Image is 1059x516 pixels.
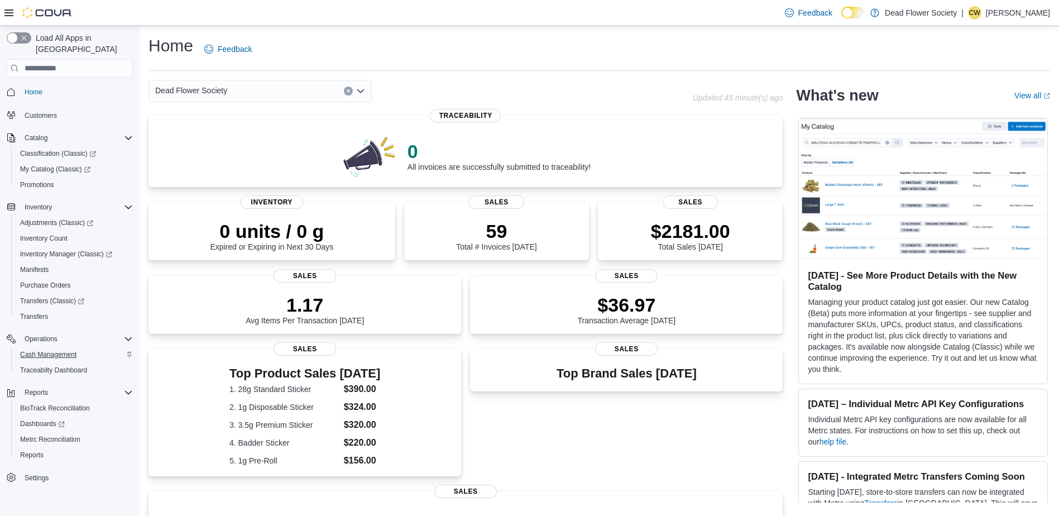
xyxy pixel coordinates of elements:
nav: Complex example [7,79,133,515]
a: Feedback [780,2,837,24]
button: Catalog [20,131,52,145]
p: $2181.00 [651,220,730,242]
svg: External link [1043,93,1050,99]
span: Classification (Classic) [20,149,96,158]
button: Inventory [20,200,56,214]
span: Inventory Manager (Classic) [20,250,112,259]
p: 0 units / 0 g [210,220,333,242]
span: Inventory Manager (Classic) [16,247,133,261]
dd: $324.00 [344,400,381,414]
img: 0 [341,133,399,178]
button: Operations [2,331,137,347]
dt: 4. Badder Sticker [229,437,339,448]
button: Operations [20,332,62,346]
span: Reports [16,448,133,462]
button: Home [2,84,137,100]
span: Home [25,88,42,97]
h3: Top Brand Sales [DATE] [557,367,697,380]
a: help file [820,437,846,446]
span: Dark Mode [841,18,842,19]
input: Dark Mode [841,7,865,18]
div: Transaction Average [DATE] [578,294,676,325]
dd: $220.00 [344,436,381,450]
a: Traceabilty Dashboard [16,364,92,377]
a: Home [20,85,47,99]
dd: $156.00 [344,454,381,467]
span: Load All Apps in [GEOGRAPHIC_DATA] [31,32,133,55]
button: Customers [2,107,137,123]
div: Charles Wampler [968,6,981,20]
span: Sales [595,269,658,283]
a: Adjustments (Classic) [11,215,137,231]
span: Inventory Count [16,232,133,245]
a: Customers [20,109,61,122]
span: Traceability [430,109,501,122]
h2: What's new [796,87,878,104]
button: Reports [2,385,137,400]
dt: 3. 3.5g Premium Sticker [229,419,339,431]
a: Inventory Manager (Classic) [11,246,137,262]
button: Reports [20,386,52,399]
span: Sales [274,269,336,283]
button: Catalog [2,130,137,146]
span: Manifests [16,263,133,276]
span: Feedback [218,44,252,55]
span: Reports [20,451,44,460]
button: Inventory Count [11,231,137,246]
span: Customers [20,108,133,122]
h3: Top Product Sales [DATE] [229,367,380,380]
dd: $320.00 [344,418,381,432]
span: Sales [663,195,718,209]
span: Home [20,85,133,99]
a: Classification (Classic) [16,147,100,160]
a: Classification (Classic) [11,146,137,161]
div: Avg Items Per Transaction [DATE] [246,294,364,325]
a: Adjustments (Classic) [16,216,98,230]
a: Transfers [865,499,898,508]
span: Inventory [25,203,52,212]
span: BioTrack Reconciliation [16,402,133,415]
span: CW [969,6,980,20]
a: Transfers [16,310,52,323]
p: 0 [408,140,591,163]
button: Purchase Orders [11,278,137,293]
button: Traceabilty Dashboard [11,362,137,378]
span: Dashboards [20,419,65,428]
span: Traceabilty Dashboard [16,364,133,377]
span: Promotions [16,178,133,192]
dt: 1. 28g Standard Sticker [229,384,339,395]
span: Cash Management [16,348,133,361]
dd: $390.00 [344,383,381,396]
a: Feedback [200,38,256,60]
h3: [DATE] – Individual Metrc API Key Configurations [808,398,1038,409]
h3: [DATE] - See More Product Details with the New Catalog [808,270,1038,292]
button: Metrc Reconciliation [11,432,137,447]
a: Transfers (Classic) [11,293,137,309]
p: Individual Metrc API key configurations are now available for all Metrc states. For instructions ... [808,414,1038,447]
span: Settings [20,471,133,485]
span: BioTrack Reconciliation [20,404,90,413]
span: Manifests [20,265,49,274]
span: My Catalog (Classic) [20,165,90,174]
a: Inventory Count [16,232,72,245]
span: Dead Flower Society [155,84,227,97]
span: Metrc Reconciliation [16,433,133,446]
span: Purchase Orders [16,279,133,292]
a: Manifests [16,263,53,276]
a: Reports [16,448,48,462]
span: Transfers [16,310,133,323]
a: Dashboards [11,416,137,432]
a: Settings [20,471,53,485]
a: View allExternal link [1014,91,1050,100]
span: Cash Management [20,350,76,359]
img: Cova [22,7,73,18]
span: Inventory [20,200,133,214]
span: Inventory [241,195,303,209]
div: All invoices are successfully submitted to traceability! [408,140,591,171]
span: Adjustments (Classic) [20,218,93,227]
p: Updated 45 minute(s) ago [693,93,783,102]
a: Promotions [16,178,59,192]
p: | [961,6,964,20]
button: Settings [2,470,137,486]
span: Catalog [20,131,133,145]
